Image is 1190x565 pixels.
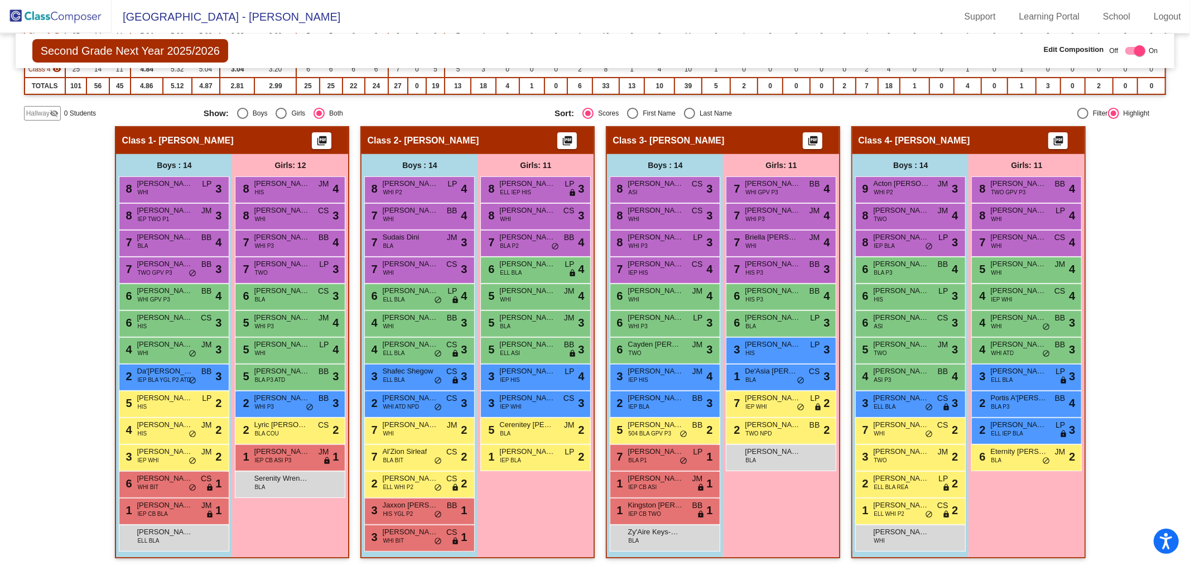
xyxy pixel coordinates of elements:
span: On [1149,46,1158,56]
span: 8 [614,209,623,222]
td: 2 [1085,78,1114,94]
td: 56 [86,78,109,94]
span: 8 [614,183,623,195]
span: [PERSON_NAME] [382,178,438,189]
span: Class 4 [858,135,889,146]
span: 7 [731,209,740,222]
span: JM [810,232,820,243]
span: [GEOGRAPHIC_DATA] - [PERSON_NAME] [112,8,340,26]
span: [PERSON_NAME] [628,205,683,216]
td: 0 [758,61,783,78]
span: 7 [731,183,740,195]
span: [PERSON_NAME] [499,258,555,270]
span: [PERSON_NAME] [254,232,310,243]
span: LP [1056,205,1065,217]
span: 3 [333,261,339,277]
td: 6 [567,78,592,94]
span: 7 [368,236,377,248]
span: 8 [859,209,868,222]
td: 0 [730,61,758,78]
span: WHI [383,269,393,277]
span: lock [568,189,576,198]
mat-icon: picture_as_pdf [315,135,329,151]
td: 4 [954,78,981,94]
span: [PERSON_NAME] [382,205,438,216]
span: 3 [333,207,339,224]
span: 7 [368,209,377,222]
span: do_not_disturb_alt [925,242,933,251]
span: - [PERSON_NAME] [890,135,970,146]
td: 0 [1113,78,1138,94]
td: 4 [496,78,519,94]
span: CS [446,258,457,270]
span: 3 [952,234,958,251]
span: [PERSON_NAME] [873,258,929,270]
td: 3.04 [220,61,255,78]
div: Girls [287,108,305,118]
div: Girls: 11 [969,154,1085,176]
span: [PERSON_NAME] [499,178,555,189]
span: 8 [859,236,868,248]
td: 0 [783,78,810,94]
span: [PERSON_NAME] [254,178,310,189]
td: 0 [758,78,783,94]
span: 7 [368,263,377,275]
td: 0 [545,78,567,94]
span: 8 [240,209,249,222]
span: Class 4 [28,64,51,74]
span: 4 [952,261,958,277]
td: 1 [702,61,730,78]
td: 6 [296,61,319,78]
span: - [PERSON_NAME] [399,135,479,146]
td: 3.20 [254,61,296,78]
span: 3 [215,261,221,277]
td: 13 [619,78,644,94]
span: CS [692,258,702,270]
span: Sort: [555,108,574,118]
span: CS [692,205,702,217]
a: Support [956,8,1005,26]
span: BB [447,205,457,217]
span: JM [447,232,457,243]
span: [PERSON_NAME] [137,232,192,243]
span: LP [565,258,574,270]
span: JM [1055,258,1066,270]
div: First Name [638,108,676,118]
td: 3 [471,61,496,78]
div: Boys : 14 [362,154,478,176]
span: 7 [240,236,249,248]
td: 2.99 [254,78,296,94]
span: BB [564,232,575,243]
td: 4 [878,61,900,78]
span: LP [319,258,329,270]
mat-radio-group: Select an option [555,108,897,119]
span: 4 [1069,207,1075,224]
td: 0 [1113,61,1138,78]
td: 7 [388,61,408,78]
span: Class 1 [122,135,153,146]
span: [PERSON_NAME] [873,232,929,243]
td: 25 [320,78,343,94]
div: Boys [248,108,268,118]
span: 8 [123,183,132,195]
span: [PERSON_NAME] [745,205,801,216]
span: JM [201,205,212,217]
mat-icon: picture_as_pdf [561,135,574,151]
td: 7 [856,78,878,94]
span: 4 [578,261,584,277]
td: 39 [675,78,702,94]
td: 2 [730,78,758,94]
td: 1 [1008,78,1035,94]
td: 0 [408,61,427,78]
td: 0 [1138,78,1165,94]
span: BB [938,258,948,270]
span: Off [1110,46,1119,56]
span: 8 [123,209,132,222]
span: BB [319,232,329,243]
td: 1 [1008,61,1035,78]
span: LP [447,178,457,190]
span: IEP HIS [628,269,648,277]
span: LP [202,178,211,190]
span: [PERSON_NAME] [254,258,310,270]
span: [PERSON_NAME] [137,178,192,189]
